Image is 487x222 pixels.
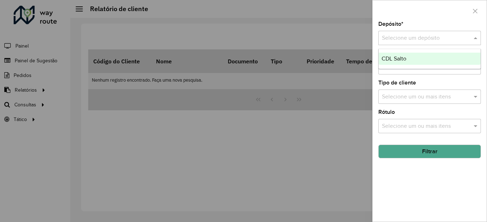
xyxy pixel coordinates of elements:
ng-dropdown-panel: Options list [378,49,481,69]
label: Rótulo [378,108,395,116]
button: Filtrar [378,145,481,158]
label: Depósito [378,20,403,28]
span: CDL Salto [382,56,406,62]
label: Tipo de cliente [378,78,416,87]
